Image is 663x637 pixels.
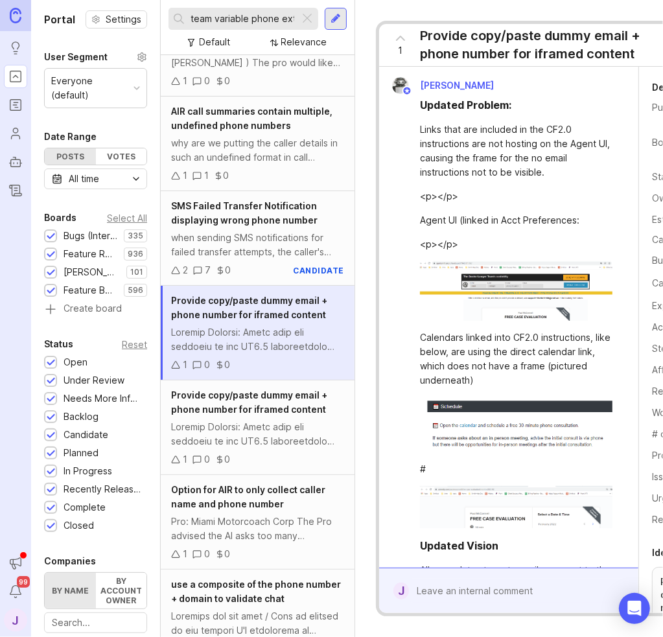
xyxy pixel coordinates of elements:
button: Settings [86,10,147,29]
p: 936 [128,249,143,259]
div: 0 [224,547,230,561]
button: Announcements [4,551,27,575]
div: Reset [122,341,147,348]
h1: Portal [44,12,75,27]
div: Boards [44,210,76,226]
div: User Segment [44,49,108,65]
div: Everyone (default) [51,74,128,102]
div: # [420,462,612,476]
div: Agent UI (linked in Acct Preferences: [420,213,612,227]
a: AIR call summaries contain multiple, undefined phone numberswhy are we putting the caller details... [161,97,355,191]
div: Allow updates team to easily connect to the Calendar links listed on the Preferences tab (which a... [420,563,612,606]
input: Search... [52,616,139,630]
a: Changelog [4,179,27,202]
div: Select All [107,214,147,222]
div: Planned [64,446,99,460]
a: Ideas [4,36,27,60]
div: 0 [204,452,210,467]
div: Posts [45,148,96,165]
div: 0 [204,74,210,88]
div: 1 [183,168,187,183]
div: Backlog [64,410,99,424]
span: 99 [17,576,30,588]
div: 1 [183,74,187,88]
div: Links that are included in the CF2.0 instructions are not hosting on the Agent UI, causing the fr... [420,122,612,180]
input: Search... [191,12,294,26]
p: 335 [128,231,143,241]
div: Feature Requests (Internal) [64,247,117,261]
div: Open Intercom Messenger [619,593,650,624]
div: Recently Released [64,482,141,496]
label: By account owner [96,573,147,608]
div: Open [64,355,87,369]
div: 0 [204,547,210,561]
div: Loremip Dolorsi: Ametc adip eli seddoeiu te inc UT6.5 laboreetdolo mag ali enimadm ve qui Nostr E... [171,325,344,354]
div: Votes [96,148,147,165]
div: 0 [223,168,229,183]
button: Notifications [4,580,27,603]
a: Justin Maxwell[PERSON_NAME] [384,77,504,94]
div: This is for Landscaping 365 ( [URL][PERSON_NAME] ) The pro would like to be able to adjust the sp... [171,41,344,70]
div: 1 [183,452,187,467]
span: use a composite of the phone number + domain to validate chat [171,579,341,604]
div: 0 [224,74,230,88]
div: <p></p> [420,237,612,251]
div: Relevance [281,35,327,49]
svg: toggle icon [126,174,146,184]
a: Option for AIR to only collect caller name and phone numberPro: Miami Motorcoach Corp The Pro adv... [161,475,355,570]
span: Provide copy/paste dummy email + phone number for iframed content [171,389,327,415]
span: Option for AIR to only collect caller name and phone number [171,484,325,509]
button: J [4,608,27,632]
div: 0 [225,263,231,277]
div: In Progress [64,464,112,478]
div: Date Range [44,129,97,145]
div: 2 [183,263,188,277]
div: Default [200,35,231,49]
div: candidate [294,265,345,276]
div: 7 [205,263,211,277]
div: 1 [204,168,209,183]
div: Under Review [64,373,124,388]
p: 101 [130,267,143,277]
span: 1 [399,43,403,58]
div: Complete [64,500,106,515]
a: Provide copy/paste dummy email + phone number for iframed contentLoremip Dolorsi: Ametc adip eli ... [161,380,355,475]
div: Feature Board Sandbox [DATE] [64,283,117,297]
a: SMS Failed Transfer Notification displaying wrong phone numberwhen sending SMS notifications for ... [161,191,355,286]
div: when sending SMS notifications for failed transfer attempts, the caller's number in the SMS will ... [171,231,344,259]
div: Bugs (Internal) [64,229,117,243]
div: Candidate [64,428,108,442]
span: SMS Failed Transfer Notification displaying wrong phone number [171,200,318,226]
div: Needs More Info/verif/repro [64,391,141,406]
img: member badge [402,86,412,96]
div: 0 [224,452,230,467]
div: Loremip Dolorsi: Ametc adip eli seddoeiu te inc UT6.5 laboreetdolo mag ali enimadm ve qui Nostr E... [171,420,344,448]
div: [PERSON_NAME] (Public) [64,265,120,279]
div: why are we putting the caller details in such an undefined format in call summaries? i have no id... [171,136,344,165]
img: Justin Maxwell [392,77,409,94]
a: Users [4,122,27,145]
div: 1 [183,547,187,561]
a: Portal [4,65,27,88]
a: Provide copy/paste dummy email + phone number for iframed contentLoremip Dolorsi: Ametc adip eli ... [161,286,355,380]
div: Updated Vision [420,538,498,553]
div: Updated Problem: [420,97,511,113]
a: Create board [44,304,147,316]
div: 1 [183,358,187,372]
p: 596 [128,285,143,295]
img: Canny Home [10,8,21,23]
div: Companies [44,553,96,569]
div: Status [44,336,73,352]
div: 0 [204,358,210,372]
div: Calendars linked into CF2.0 instructions, like below, are using the direct calendar link, which d... [420,330,612,388]
a: Autopilot [4,150,27,174]
span: [PERSON_NAME] [420,80,494,91]
a: Roadmaps [4,93,27,117]
span: Provide copy/paste dummy email + phone number for iframed content [171,295,327,320]
div: Closed [64,518,94,533]
div: Pro: Miami Motorcoach Corp The Pro advised the AI asks too many questions. He would like the AI t... [171,515,344,543]
label: By name [45,573,96,608]
div: J [393,583,409,599]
